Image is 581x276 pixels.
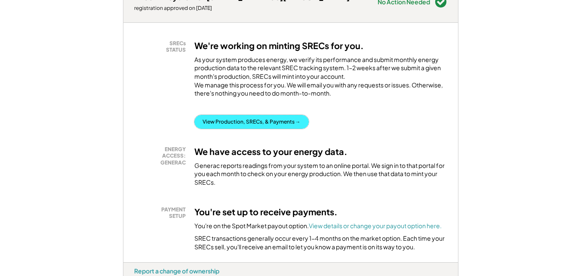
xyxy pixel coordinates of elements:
[138,206,186,220] div: PAYMENT SETUP
[194,115,309,129] button: View Production, SRECs, & Payments →
[194,56,447,102] div: As your system produces energy, we verify its performance and submit monthly energy production da...
[194,222,442,230] div: You're on the Spot Market payout option.
[138,40,186,53] div: SRECs STATUS
[138,146,186,166] div: ENERGY ACCESS: GENERAC
[134,5,350,12] div: registration approved on [DATE]
[194,146,347,157] h3: We have access to your energy data.
[194,40,364,51] h3: We're working on minting SRECs for you.
[309,222,442,229] a: View details or change your payout option here.
[194,206,338,217] h3: You're set up to receive payments.
[134,267,219,275] div: Report a change of ownership
[194,161,447,187] div: Generac reports readings from your system to an online portal. We sign in to that portal for you ...
[194,234,447,251] div: SREC transactions generally occur every 1-4 months on the market option. Each time your SRECs sel...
